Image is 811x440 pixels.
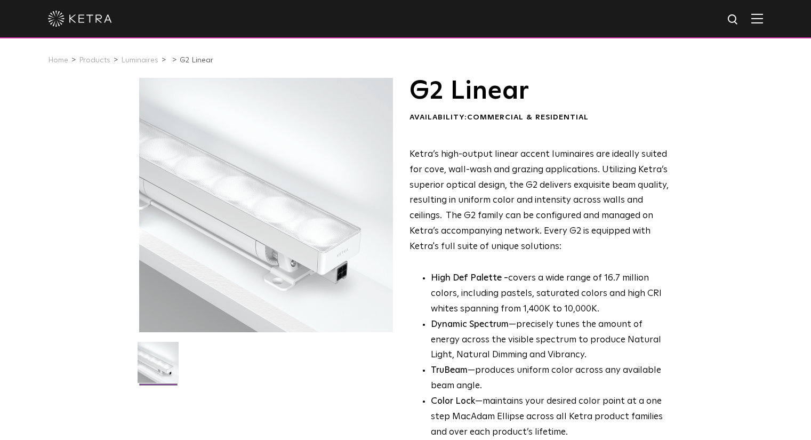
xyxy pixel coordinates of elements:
[431,397,475,406] strong: Color Lock
[431,363,669,394] li: —produces uniform color across any available beam angle.
[138,342,179,391] img: G2-Linear-2021-Web-Square
[727,13,740,27] img: search icon
[431,320,509,329] strong: Dynamic Spectrum
[431,366,468,375] strong: TruBeam
[431,274,508,283] strong: High Def Palette -
[180,57,213,64] a: G2 Linear
[121,57,158,64] a: Luminaires
[409,147,669,255] p: Ketra’s high-output linear accent luminaires are ideally suited for cove, wall-wash and grazing a...
[48,11,112,27] img: ketra-logo-2019-white
[409,78,669,105] h1: G2 Linear
[467,114,589,121] span: Commercial & Residential
[431,317,669,364] li: —precisely tunes the amount of energy across the visible spectrum to produce Natural Light, Natur...
[751,13,763,23] img: Hamburger%20Nav.svg
[79,57,110,64] a: Products
[48,57,68,64] a: Home
[431,271,669,317] p: covers a wide range of 16.7 million colors, including pastels, saturated colors and high CRI whit...
[409,113,669,123] div: Availability:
